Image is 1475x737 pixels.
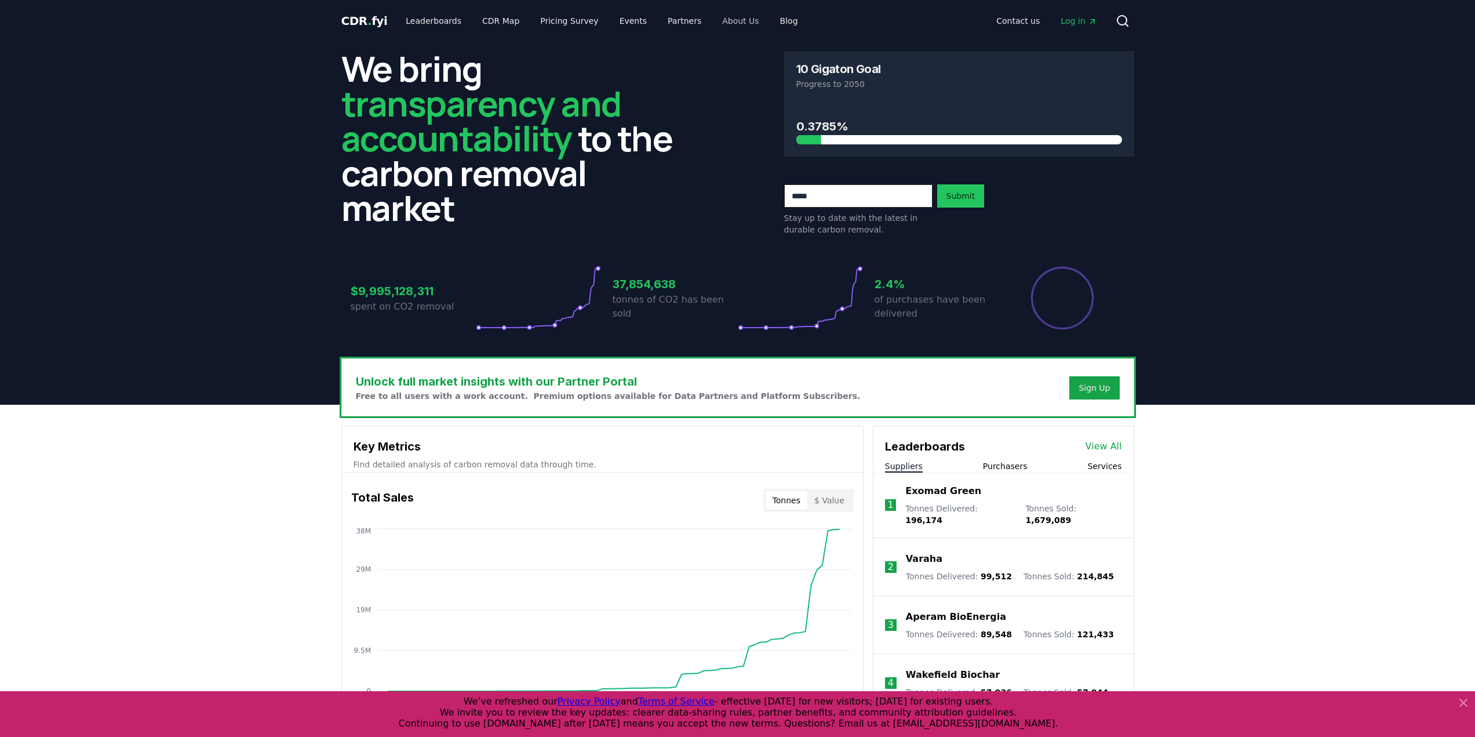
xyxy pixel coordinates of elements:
p: Tonnes Delivered : [906,571,1012,582]
span: 89,548 [981,630,1012,639]
span: 57,944 [1077,688,1108,697]
p: Tonnes Sold : [1024,629,1114,640]
h3: 0.3785% [796,118,1122,135]
a: Partners [658,10,711,31]
p: 1 [887,498,893,512]
a: Aperam BioEnergia [906,610,1006,624]
p: Progress to 2050 [796,78,1122,90]
a: Pricing Survey [531,10,607,31]
button: Purchasers [983,460,1028,472]
span: 57,936 [981,688,1012,697]
span: 121,433 [1077,630,1114,639]
h2: We bring to the carbon removal market [341,51,691,225]
h3: $9,995,128,311 [351,282,476,300]
span: Log in [1061,15,1097,27]
span: CDR fyi [341,14,388,28]
tspan: 29M [356,565,371,573]
p: Find detailed analysis of carbon removal data through time. [354,459,851,470]
h3: Unlock full market insights with our Partner Portal [356,373,861,390]
button: Sign Up [1069,376,1119,400]
p: Tonnes Delivered : [905,503,1014,526]
span: . [367,14,372,28]
p: tonnes of CO2 has been sold [613,293,738,321]
a: Contact us [987,10,1049,31]
span: 214,845 [1077,572,1114,581]
tspan: 9.5M [354,647,370,655]
h3: Leaderboards [885,438,965,455]
p: Tonnes Delivered : [906,687,1012,698]
nav: Main [987,10,1106,31]
p: spent on CO2 removal [351,300,476,314]
a: Leaderboards [396,10,471,31]
h3: Total Sales [351,489,414,512]
button: Submit [937,184,985,208]
a: Log in [1051,10,1106,31]
p: 4 [888,676,894,690]
p: Free to all users with a work account. Premium options available for Data Partners and Platform S... [356,390,861,402]
button: $ Value [807,491,851,510]
p: Tonnes Sold : [1025,503,1121,526]
p: Stay up to date with the latest in durable carbon removal. [784,212,933,235]
tspan: 19M [356,606,371,614]
a: CDR.fyi [341,13,388,29]
a: Blog [771,10,807,31]
nav: Main [396,10,807,31]
p: Tonnes Sold : [1024,687,1108,698]
button: Tonnes [766,491,807,510]
h3: 10 Gigaton Goal [796,63,881,75]
span: transparency and accountability [341,79,621,162]
button: Services [1087,460,1121,472]
a: Wakefield Biochar [906,668,1000,682]
a: Exomad Green [905,484,981,498]
a: View All [1086,440,1122,453]
h3: 2.4% [875,275,1000,293]
span: 196,174 [905,515,942,525]
p: Tonnes Delivered : [906,629,1012,640]
span: 1,679,089 [1025,515,1071,525]
a: Events [610,10,656,31]
div: Percentage of sales delivered [1030,266,1095,331]
p: 3 [888,618,894,632]
button: Suppliers [885,460,923,472]
a: Sign Up [1079,382,1110,394]
tspan: 0 [366,687,371,695]
a: Varaha [906,552,942,566]
tspan: 38M [356,527,371,535]
p: of purchases have been delivered [875,293,1000,321]
p: 2 [888,560,894,574]
p: Tonnes Sold : [1024,571,1114,582]
a: About Us [713,10,768,31]
h3: Key Metrics [354,438,851,455]
h3: 37,854,638 [613,275,738,293]
span: 99,512 [981,572,1012,581]
a: CDR Map [473,10,529,31]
